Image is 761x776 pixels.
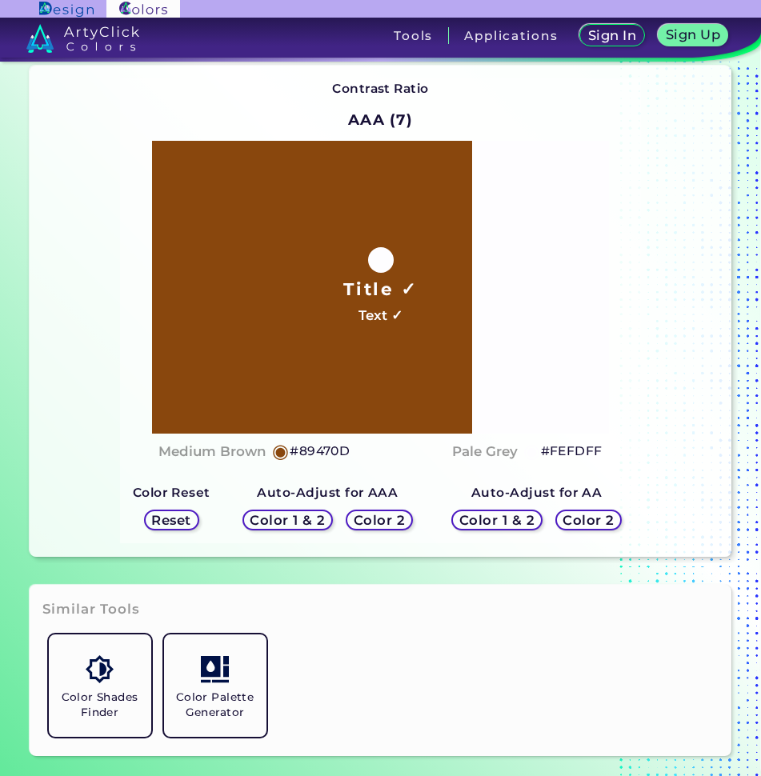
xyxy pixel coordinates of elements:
a: Sign In [583,26,641,46]
h5: Color Palette Generator [170,690,260,720]
h3: Similar Tools [42,600,140,619]
img: logo_artyclick_colors_white.svg [26,24,139,53]
h3: Tools [394,30,433,42]
a: Color Palette Generator [158,628,273,743]
h3: Applications [464,30,558,42]
h5: #FEFDFF [541,441,603,462]
img: ArtyClick Design logo [39,2,93,17]
h5: ◉ [272,442,290,461]
h5: Color Shades Finder [55,690,145,720]
strong: Auto-Adjust for AA [471,485,602,500]
h2: AAA (7) [341,102,420,138]
h4: Text ✓ [358,304,403,327]
h5: Color 1 & 2 [254,514,322,526]
h4: Medium Brown [158,440,266,463]
img: icon_color_shades.svg [86,655,114,683]
h5: Sign Up [668,29,718,41]
strong: Auto-Adjust for AAA [257,485,398,500]
strong: Color Reset [133,485,210,500]
h5: #89470D [290,441,350,462]
h5: ◉ [523,442,541,461]
img: icon_col_pal_col.svg [201,655,229,683]
h5: Color 2 [356,514,403,526]
h5: Color 1 & 2 [463,514,531,526]
strong: Contrast Ratio [332,81,429,96]
h5: Sign In [591,30,634,42]
h1: Title ✓ [343,277,417,301]
h4: Pale Grey [452,440,518,463]
h5: Color 2 [566,514,612,526]
h5: Reset [154,514,190,526]
a: Sign Up [661,26,724,46]
a: Color Shades Finder [42,628,158,743]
